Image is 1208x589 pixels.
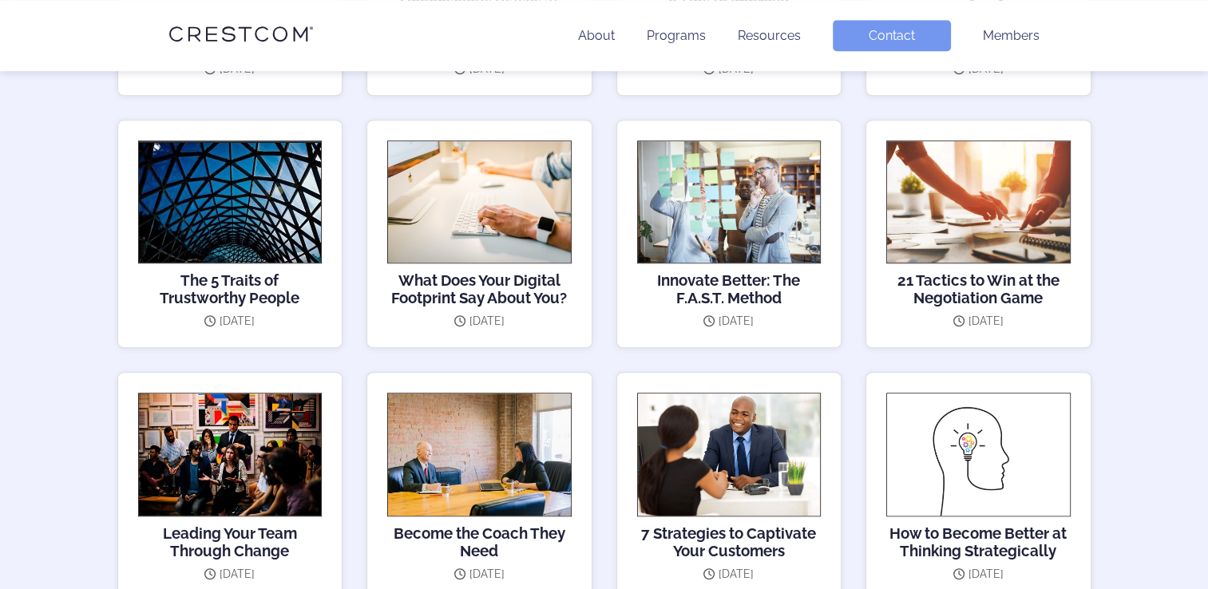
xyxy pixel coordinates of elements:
[647,28,706,43] a: Programs
[637,567,822,580] div: [DATE]
[387,140,572,263] img: What Does Your Digital Footprint Say About You?
[578,28,615,43] a: About
[637,140,822,263] img: Innovate Better: The F.A.S.T. Method
[138,271,323,306] h3: The 5 Traits of Trustworthy People
[387,314,572,327] div: [DATE]
[387,271,572,306] h3: What Does Your Digital Footprint Say About You?
[886,393,1071,516] img: How to Become Better at Thinking Strategically
[983,28,1040,43] a: Members
[387,140,572,314] a: What Does Your Digital Footprint Say About You?
[637,140,822,314] a: Innovate Better: The F.A.S.T. Method
[138,393,323,516] img: Leading Your Team Through Change
[637,314,822,327] div: [DATE]
[138,524,323,559] h3: Leading Your Team Through Change
[886,567,1071,580] div: [DATE]
[138,567,323,580] div: [DATE]
[637,393,822,516] img: 7 Strategies to Captivate Your Customers
[387,567,572,580] div: [DATE]
[886,393,1071,567] a: How to Become Better at Thinking Strategically
[138,140,323,314] a: The 5 Traits of Trustworthy People
[833,20,951,51] a: Contact
[886,140,1071,263] img: 21 Tactics to Win at the Negotiation Game
[738,28,801,43] a: Resources
[387,393,572,567] a: Become the Coach They Need
[387,524,572,559] h3: Become the Coach They Need
[637,271,822,306] h3: Innovate Better: The F.A.S.T. Method
[138,393,323,567] a: Leading Your Team Through Change
[886,314,1071,327] div: [DATE]
[886,271,1071,306] h3: 21 Tactics to Win at the Negotiation Game
[387,393,572,516] img: Become the Coach They Need
[138,140,323,263] img: The 5 Traits of Trustworthy People
[637,524,822,559] h3: 7 Strategies to Captivate Your Customers
[886,140,1071,314] a: 21 Tactics to Win at the Negotiation Game
[138,314,323,327] div: [DATE]
[637,393,822,567] a: 7 Strategies to Captivate Your Customers
[886,524,1071,559] h3: How to Become Better at Thinking Strategically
